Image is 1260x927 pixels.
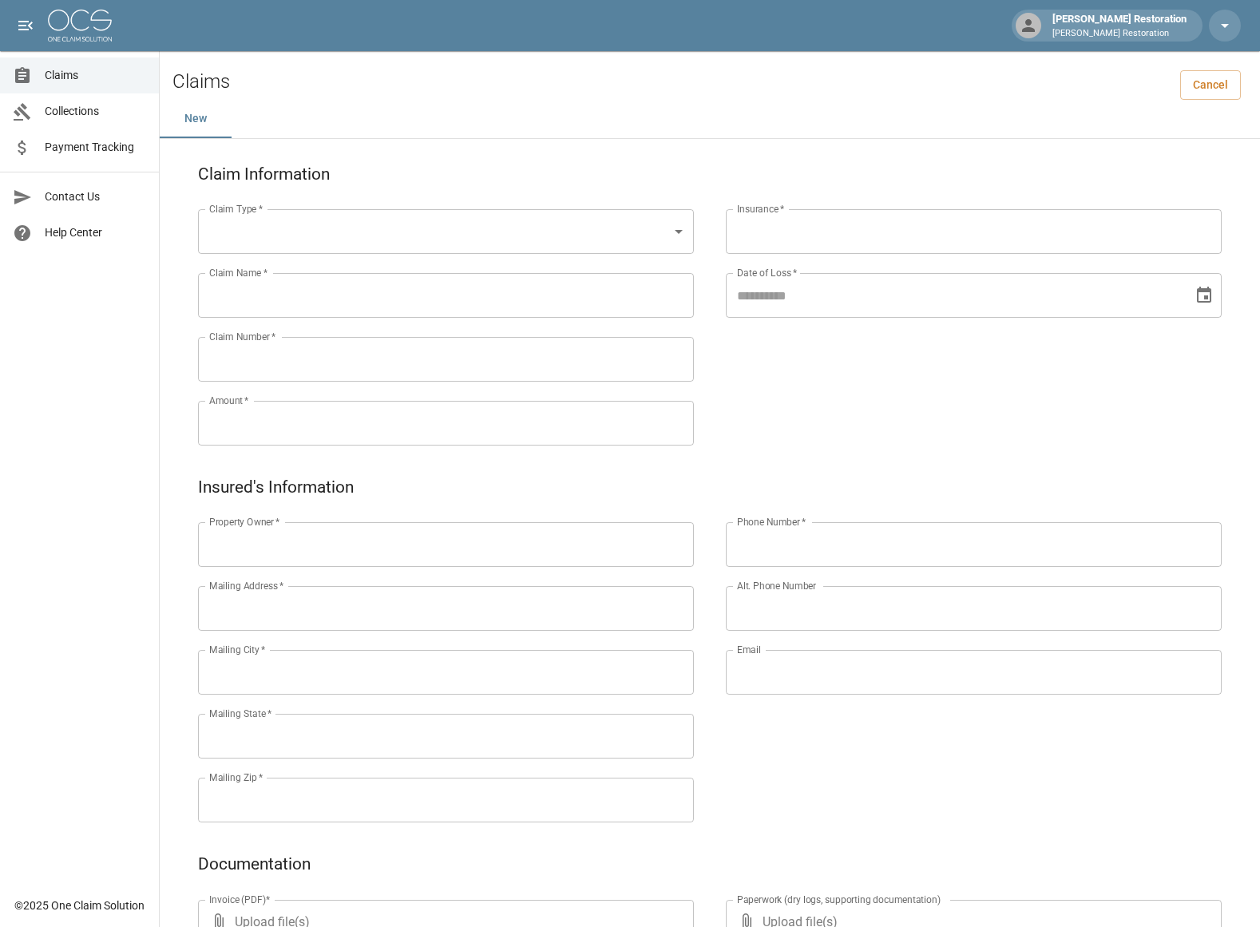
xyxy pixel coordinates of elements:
[209,515,280,529] label: Property Owner
[737,643,761,656] label: Email
[737,893,941,906] label: Paperwork (dry logs, supporting documentation)
[209,579,283,592] label: Mailing Address
[209,893,271,906] label: Invoice (PDF)*
[172,70,230,93] h2: Claims
[45,67,146,84] span: Claims
[209,394,249,407] label: Amount
[45,139,146,156] span: Payment Tracking
[1188,279,1220,311] button: Choose date
[1046,11,1193,40] div: [PERSON_NAME] Restoration
[737,515,806,529] label: Phone Number
[10,10,42,42] button: open drawer
[209,330,275,343] label: Claim Number
[160,100,232,138] button: New
[737,266,797,279] label: Date of Loss
[45,103,146,120] span: Collections
[14,897,145,913] div: © 2025 One Claim Solution
[209,707,271,720] label: Mailing State
[737,579,816,592] label: Alt. Phone Number
[48,10,112,42] img: ocs-logo-white-transparent.png
[1180,70,1241,100] a: Cancel
[209,202,263,216] label: Claim Type
[45,188,146,205] span: Contact Us
[209,771,263,784] label: Mailing Zip
[209,266,267,279] label: Claim Name
[1052,27,1187,41] p: [PERSON_NAME] Restoration
[209,643,266,656] label: Mailing City
[45,224,146,241] span: Help Center
[737,202,784,216] label: Insurance
[160,100,1260,138] div: dynamic tabs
